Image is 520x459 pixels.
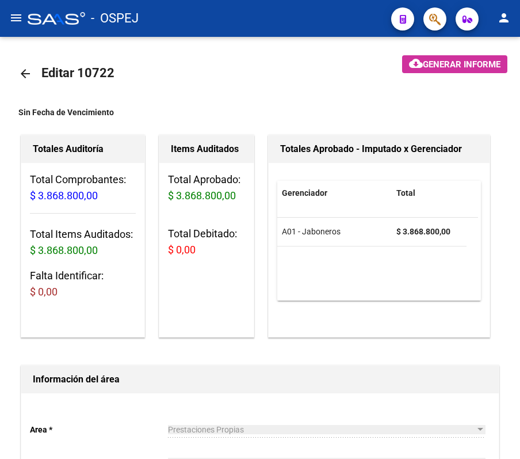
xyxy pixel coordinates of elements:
h3: Total Debitado: [168,226,244,258]
p: Area * [30,423,168,436]
h3: Total Items Auditados: [30,226,136,259]
datatable-header-cell: Total [392,181,467,206]
mat-icon: menu [9,11,23,25]
h1: Totales Auditoría [33,140,133,158]
span: $ 3.868.800,00 [168,189,236,202]
strong: $ 3.868.800,00 [396,227,450,236]
iframe: Intercom live chat [481,420,508,447]
h1: Items Auditados [171,140,242,158]
span: Generar informe [423,59,500,70]
mat-icon: arrow_back [18,67,32,81]
span: Prestaciones Propias [168,425,244,434]
button: Generar informe [402,55,507,73]
h3: Total Aprobado: [168,172,244,204]
span: Gerenciador [282,188,327,198]
h1: Totales Aprobado - Imputado x Gerenciador [280,140,478,158]
span: $ 0,00 [168,244,196,256]
h1: Información del área [33,370,487,389]
span: Editar 10722 [41,66,114,80]
h3: Falta Identificar: [30,268,136,300]
span: $ 0,00 [30,286,58,298]
span: $ 3.868.800,00 [30,189,98,202]
div: Sin Fecha de Vencimiento [18,106,502,119]
span: - OSPEJ [91,6,139,31]
datatable-header-cell: Gerenciador [277,181,392,206]
mat-icon: person [497,11,511,25]
span: Total [396,188,415,198]
span: A01 - Jaboneros [282,227,341,236]
h3: Total Comprobantes: [30,172,136,204]
mat-icon: cloud_download [409,56,423,70]
span: $ 3.868.800,00 [30,244,98,256]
